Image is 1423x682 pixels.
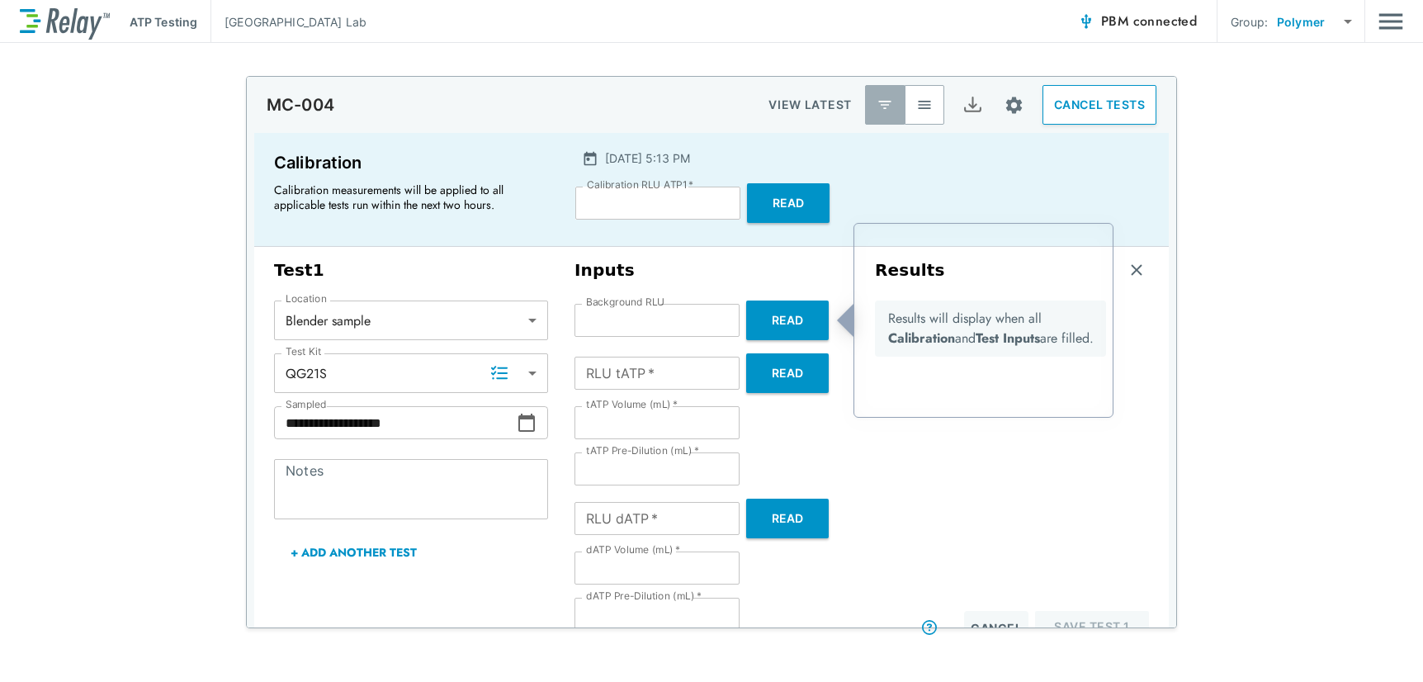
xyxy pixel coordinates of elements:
img: Remove [1128,262,1145,278]
label: tATP Pre-Dilution (mL) [586,445,699,457]
img: Settings Icon [1004,95,1024,116]
label: Calibration RLU ATP1 [587,179,693,191]
button: + Add Another Test [274,533,433,572]
img: LuminUltra Relay [20,4,110,40]
p: VIEW LATEST [768,95,852,115]
button: PBM connected [1071,5,1203,38]
img: View All [916,97,933,113]
img: Export Icon [962,95,983,116]
p: ATP Testing [130,13,197,31]
img: Connected Icon [1078,13,1094,30]
h3: Test 1 [274,260,548,281]
button: Site setup [992,83,1036,127]
img: Latest [877,97,893,113]
label: Sampled [286,399,327,410]
div: Blender sample [274,304,548,337]
input: Choose date, selected date is Aug 29, 2025 [274,406,517,439]
img: Drawer Icon [1378,6,1403,37]
div: QG21S [274,357,548,390]
label: dATP Volume (mL) [586,544,680,556]
button: Cancel [964,611,1028,644]
p: [GEOGRAPHIC_DATA] Lab [225,13,366,31]
p: MC-004 [267,95,334,115]
label: Background RLU [586,296,664,308]
span: connected [1133,12,1198,31]
iframe: tooltip [854,224,1113,417]
h3: Inputs [574,260,849,281]
label: Location [286,293,327,305]
p: Calibration [274,149,546,176]
button: Read [746,499,829,538]
label: Test Kit [286,346,322,358]
label: dATP Pre-Dilution (mL) [586,590,702,602]
p: Calibration measurements will be applied to all applicable tests run within the next two hours. [274,182,538,212]
button: Main menu [1378,6,1403,37]
label: tATP Volume (mL) [586,399,678,410]
button: Read [746,301,829,340]
button: Read [747,183,830,223]
span: PBM [1101,10,1197,33]
button: Export [953,85,992,125]
button: CANCEL TESTS [1042,85,1156,125]
button: Read [746,353,829,393]
iframe: Resource center [1156,632,1406,670]
img: Calender Icon [582,150,598,167]
p: [DATE] 5:13 PM [605,149,690,167]
p: Group: [1231,13,1268,31]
